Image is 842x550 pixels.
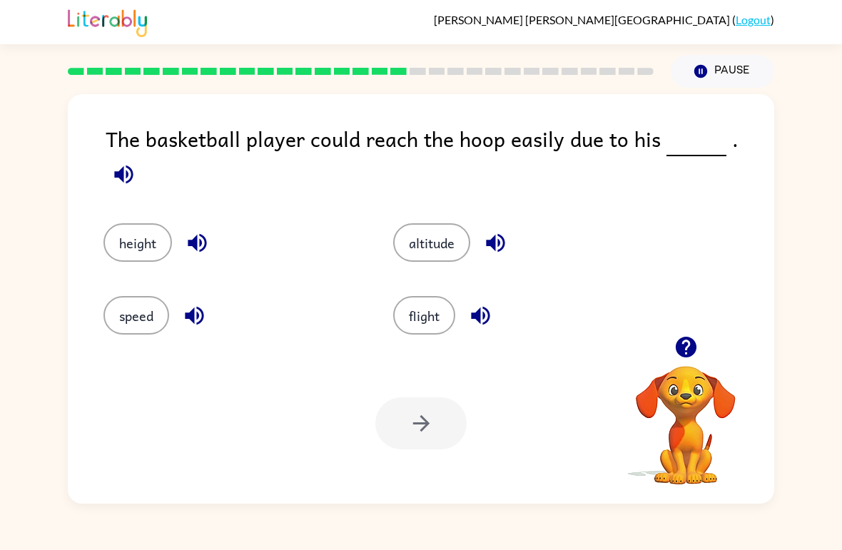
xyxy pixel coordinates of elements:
[393,296,455,335] button: flight
[671,55,774,88] button: Pause
[614,344,757,487] video: Your browser must support playing .mp4 files to use Literably. Please try using another browser.
[434,13,774,26] div: ( )
[393,223,470,262] button: altitude
[736,13,771,26] a: Logout
[106,123,774,195] div: The basketball player could reach the hoop easily due to his .
[68,6,147,37] img: Literably
[434,13,732,26] span: [PERSON_NAME] [PERSON_NAME][GEOGRAPHIC_DATA]
[103,223,172,262] button: height
[103,296,169,335] button: speed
